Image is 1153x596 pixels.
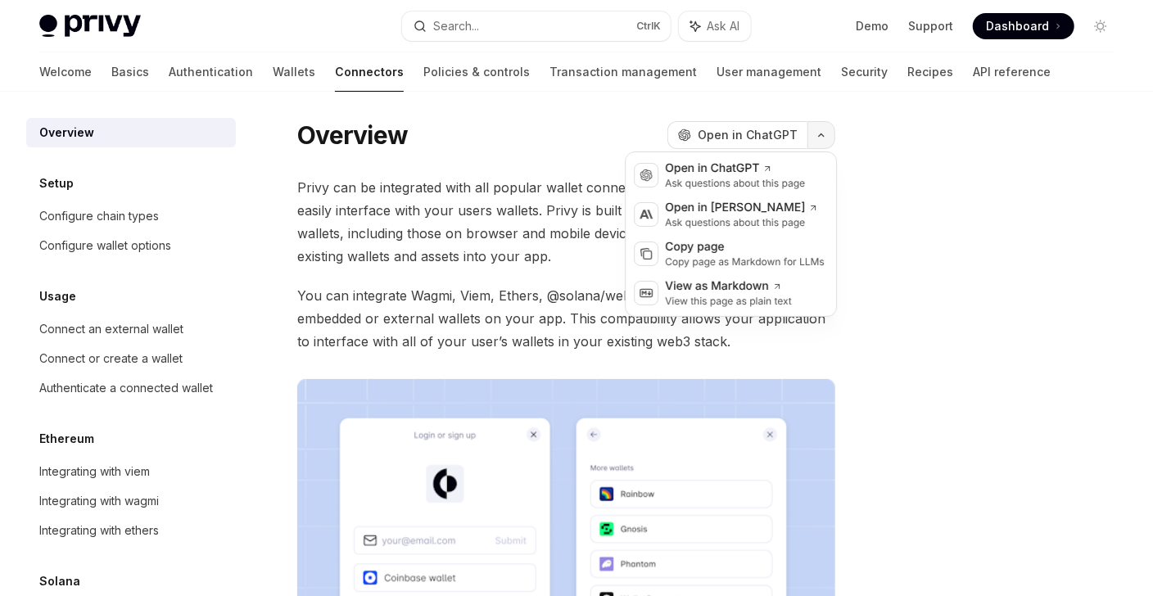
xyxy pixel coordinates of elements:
div: Overview [39,123,94,142]
a: Demo [856,18,888,34]
a: Authenticate a connected wallet [26,373,236,403]
a: Integrating with wagmi [26,486,236,516]
a: Dashboard [973,13,1074,39]
a: Basics [111,52,149,92]
button: Toggle dark mode [1087,13,1114,39]
div: View this page as plain text [665,295,792,308]
div: Search... [433,16,479,36]
span: Ask AI [707,18,739,34]
div: Configure chain types [39,206,159,226]
div: Connect or create a wallet [39,349,183,368]
img: light logo [39,15,141,38]
div: Authenticate a connected wallet [39,378,213,398]
a: Integrating with viem [26,457,236,486]
a: Security [841,52,888,92]
a: Overview [26,118,236,147]
span: Dashboard [986,18,1049,34]
a: Connect an external wallet [26,314,236,344]
div: View as Markdown [665,278,792,295]
a: Policies & controls [423,52,530,92]
a: Welcome [39,52,92,92]
div: Configure wallet options [39,236,171,255]
div: Copy page as Markdown for LLMs [665,255,825,269]
h5: Ethereum [39,429,94,449]
a: Support [908,18,953,34]
a: Connectors [335,52,404,92]
a: Authentication [169,52,253,92]
span: Privy can be integrated with all popular wallet connectors so your application can easily interfa... [297,176,835,268]
a: User management [717,52,821,92]
div: Integrating with ethers [39,521,159,540]
div: Open in ChatGPT [665,160,805,177]
a: Recipes [907,52,953,92]
button: Open in ChatGPT [667,121,807,149]
a: Configure chain types [26,201,236,231]
a: Configure wallet options [26,231,236,260]
div: Ask questions about this page [665,177,805,190]
a: Integrating with ethers [26,516,236,545]
h5: Solana [39,571,80,591]
button: Search...CtrlK [402,11,671,41]
a: Wallets [273,52,315,92]
div: Integrating with wagmi [39,491,159,511]
span: Ctrl K [636,20,661,33]
a: Connect or create a wallet [26,344,236,373]
div: Open in [PERSON_NAME] [665,200,818,216]
span: You can integrate Wagmi, Viem, Ethers, @solana/web3.js, and web3swift to manage embedded or exter... [297,284,835,353]
h5: Usage [39,287,76,306]
a: API reference [973,52,1051,92]
h5: Setup [39,174,74,193]
div: Copy page [665,239,825,255]
a: Transaction management [549,52,697,92]
div: Integrating with viem [39,462,150,481]
span: Open in ChatGPT [698,127,798,143]
button: Ask AI [679,11,751,41]
h1: Overview [297,120,408,150]
div: Ask questions about this page [665,216,818,229]
div: Connect an external wallet [39,319,183,339]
